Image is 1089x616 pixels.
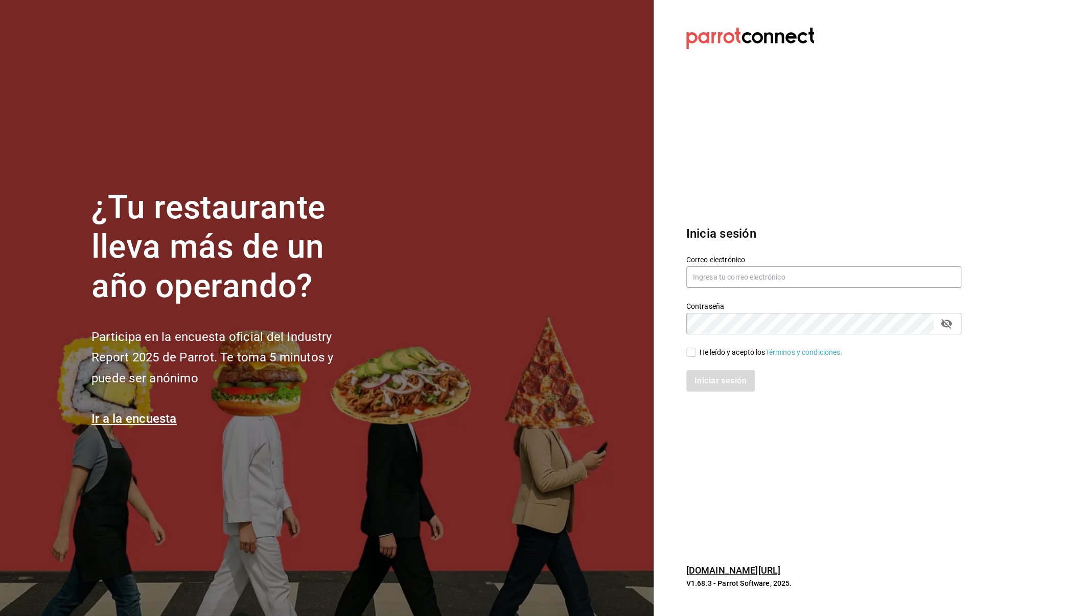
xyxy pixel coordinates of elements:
[686,224,961,243] h3: Inicia sesión
[91,188,367,306] h1: ¿Tu restaurante lleva más de un año operando?
[700,347,843,358] div: He leído y acepto los
[686,578,961,588] p: V1.68.3 - Parrot Software, 2025.
[686,266,961,288] input: Ingresa tu correo electrónico
[91,412,177,426] a: Ir a la encuesta
[765,348,842,356] a: Términos y condiciones.
[686,303,961,310] label: Contraseña
[686,256,961,263] label: Correo electrónico
[686,565,780,576] a: [DOMAIN_NAME][URL]
[91,327,367,389] h2: Participa en la encuesta oficial del Industry Report 2025 de Parrot. Te toma 5 minutos y puede se...
[938,315,955,332] button: passwordField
